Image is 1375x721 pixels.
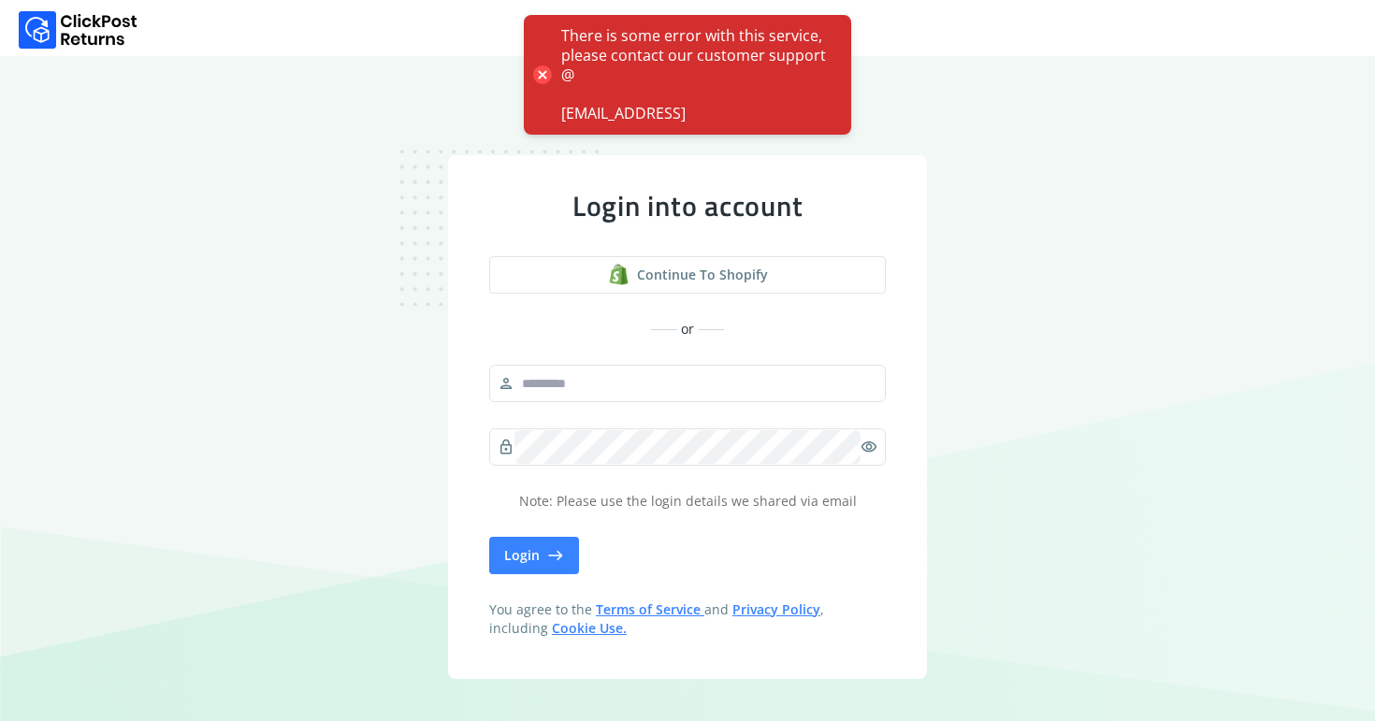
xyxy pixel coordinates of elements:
[732,600,820,618] a: Privacy Policy
[552,619,627,637] a: Cookie Use.
[498,434,514,460] span: lock
[19,11,137,49] img: Logo
[489,492,886,511] p: Note: Please use the login details we shared via email
[498,370,514,397] span: person
[561,26,832,123] div: There is some error with this service, please contact our customer support @ [EMAIL_ADDRESS]
[489,256,886,294] button: Continue to shopify
[596,600,704,618] a: Terms of Service
[637,266,768,284] span: Continue to shopify
[489,600,886,638] span: You agree to the and , including
[489,256,886,294] a: shopify logoContinue to shopify
[489,320,886,339] div: or
[861,434,877,460] span: visibility
[547,542,564,569] span: east
[489,189,886,223] div: Login into account
[608,264,630,285] img: shopify logo
[489,537,579,574] button: Login east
